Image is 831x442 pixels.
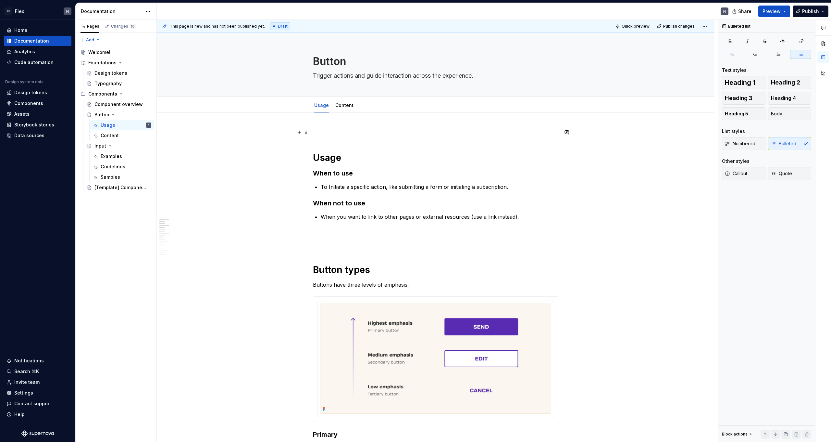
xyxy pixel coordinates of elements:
div: Settings [14,390,33,396]
button: Publish [793,6,828,17]
a: Samples [90,172,154,182]
div: Help [14,411,25,418]
div: Block actions [722,430,753,439]
a: Storybook stories [4,120,71,130]
button: Publish changes [655,22,698,31]
span: Heading 3 [725,95,752,101]
div: BF [5,7,12,15]
span: Numbered [725,140,755,147]
div: Component overview [94,101,143,108]
h3: When not to use [313,199,558,208]
button: Search ⌘K [4,366,71,377]
div: Welcome! [88,49,110,56]
a: Typography [84,78,154,89]
a: Documentation [4,36,71,46]
div: Foundations [88,59,117,66]
div: Data sources [14,132,44,139]
div: Flex [15,8,24,15]
div: Assets [14,111,30,117]
a: Settings [4,388,71,398]
button: Callout [722,167,765,180]
span: Heading 4 [771,95,796,101]
div: Contact support [14,400,51,407]
div: Foundations [78,58,154,68]
div: Usage [312,98,331,112]
button: Heading 1 [722,76,765,89]
div: Typography [94,80,122,87]
button: Numbered [722,137,765,150]
div: Code automation [14,59,54,66]
div: Analytics [14,48,35,55]
a: Invite team [4,377,71,387]
span: 10 [130,24,136,29]
span: Share [738,8,751,15]
div: Documentation [81,8,142,15]
button: Add [78,35,102,45]
a: [Template] Component name [84,182,154,193]
a: Usage [314,102,329,108]
div: List styles [722,128,745,135]
div: Text styles [722,67,747,73]
div: Other styles [722,158,750,164]
div: Invite team [14,379,40,385]
div: [Template] Component name [94,184,148,191]
div: Content [333,98,356,112]
p: To Initiate a specific action, like submitting a form or initiating a subscription. [321,183,558,191]
div: Design tokens [94,70,127,76]
button: Heading 3 [722,92,765,105]
button: Heading 2 [768,76,812,89]
div: N [148,122,149,128]
div: Pages [81,24,99,29]
div: Changes [111,24,136,29]
div: Guidelines [101,163,125,170]
a: Content [90,130,154,141]
h1: Button types [313,264,558,276]
div: Search ⌘K [14,368,39,375]
span: Body [771,110,782,117]
button: Contact support [4,398,71,409]
a: Examples [90,151,154,162]
button: Help [4,409,71,420]
span: Draft [278,24,288,29]
button: Preview [758,6,790,17]
span: Callout [725,170,747,177]
a: Button [84,110,154,120]
button: Quote [768,167,812,180]
svg: Supernova Logo [21,430,54,437]
textarea: Trigger actions and guide interaction across the experience. [312,71,557,81]
a: Component overview [84,99,154,110]
span: This page is new and has not been published yet. [170,24,265,29]
div: Notifications [14,357,44,364]
span: Preview [763,8,781,15]
a: Content [335,102,353,108]
button: BFFlexN [1,4,74,18]
div: Design system data [5,79,43,84]
div: Design tokens [14,89,47,96]
button: Body [768,107,812,120]
textarea: Button [312,54,557,69]
div: N [723,9,726,14]
span: Heading 2 [771,79,800,86]
p: When you want to link to other pages or external resources (use a link instead). [321,213,558,221]
span: Publish [802,8,819,15]
div: Home [14,27,27,33]
h3: Primary [313,430,558,439]
a: Code automation [4,57,71,68]
div: Storybook stories [14,122,54,128]
div: Components [88,91,117,97]
div: Usage [101,122,115,128]
div: Samples [101,174,120,180]
a: Design tokens [4,87,71,98]
a: Guidelines [90,162,154,172]
span: Heading 1 [725,79,755,86]
span: Add [86,37,94,43]
a: Components [4,98,71,109]
button: Heading 5 [722,107,765,120]
p: Buttons have three levels of emphasis. [313,281,558,289]
h1: Usage [313,152,558,163]
span: Quote [771,170,792,177]
a: Welcome! [78,47,154,58]
span: Publish changes [663,24,695,29]
div: Components [78,89,154,99]
div: Block actions [722,432,748,437]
